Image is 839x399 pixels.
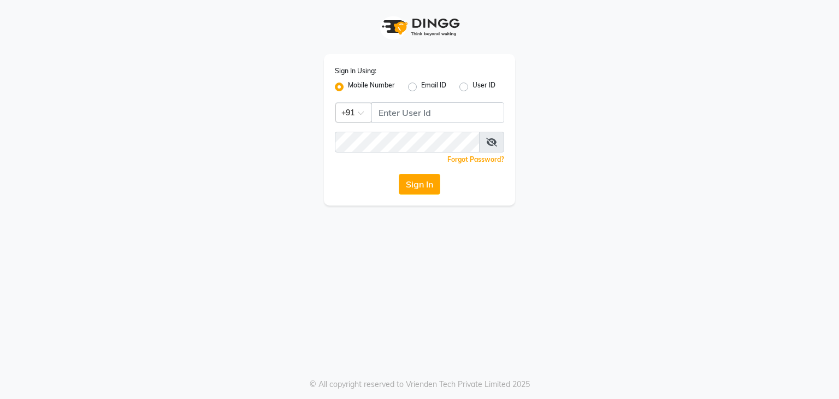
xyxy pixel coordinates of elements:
[348,80,395,93] label: Mobile Number
[335,132,480,152] input: Username
[376,11,463,43] img: logo1.svg
[335,66,376,76] label: Sign In Using:
[472,80,495,93] label: User ID
[447,155,504,163] a: Forgot Password?
[371,102,504,123] input: Username
[421,80,446,93] label: Email ID
[399,174,440,195] button: Sign In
